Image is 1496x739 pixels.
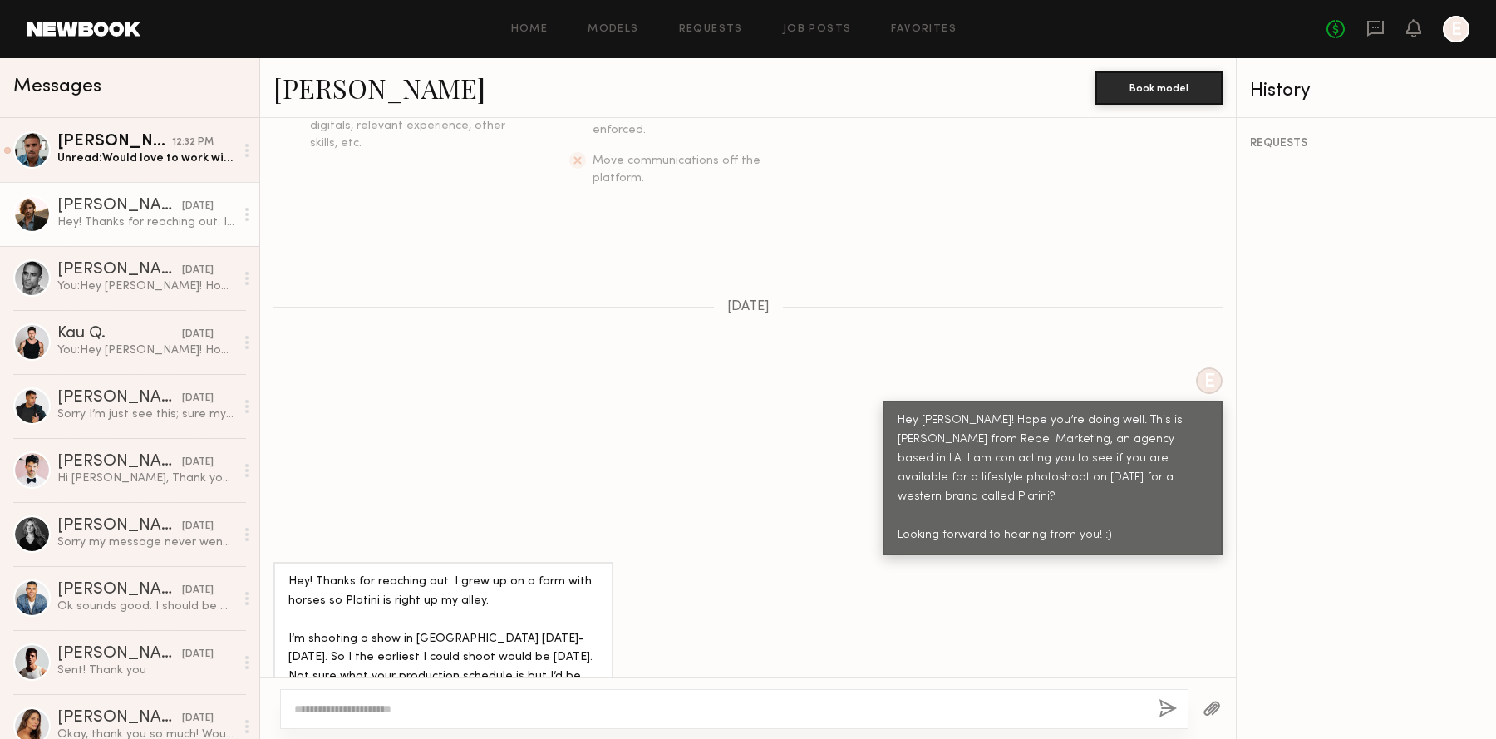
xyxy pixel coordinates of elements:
[57,470,234,486] div: Hi [PERSON_NAME], Thank you so much for reaching out, and I sincerely apologize for the delay — I...
[57,518,182,535] div: [PERSON_NAME]
[679,24,743,35] a: Requests
[57,582,182,599] div: [PERSON_NAME]
[172,135,214,150] div: 12:32 PM
[1250,138,1483,150] div: REQUESTS
[588,24,638,35] a: Models
[1443,16,1469,42] a: E
[57,406,234,422] div: Sorry I’m just see this; sure my number is [PHONE_NUMBER] Talk soon!
[182,199,214,214] div: [DATE]
[57,150,234,166] div: Unread: Would love to work with you guys! What is the rate for this project?
[727,300,770,314] span: [DATE]
[57,198,182,214] div: [PERSON_NAME]
[57,342,234,358] div: You: Hey [PERSON_NAME]! Hope you’re doing well. This is [PERSON_NAME] from Rebel Marketing, an ag...
[1250,81,1483,101] div: History
[182,391,214,406] div: [DATE]
[273,70,485,106] a: [PERSON_NAME]
[182,327,214,342] div: [DATE]
[783,24,852,35] a: Job Posts
[593,155,760,184] span: Move communications off the platform.
[898,411,1208,545] div: Hey [PERSON_NAME]! Hope you’re doing well. This is [PERSON_NAME] from Rebel Marketing, an agency ...
[182,647,214,663] div: [DATE]
[891,24,957,35] a: Favorites
[182,263,214,278] div: [DATE]
[57,326,182,342] div: Kau Q.
[57,663,234,678] div: Sent! Thank you
[1095,80,1223,94] a: Book model
[182,711,214,727] div: [DATE]
[288,573,598,707] div: Hey! Thanks for reaching out. I grew up on a farm with horses so Platini is right up my alley. I’...
[57,454,182,470] div: [PERSON_NAME]
[13,77,101,96] span: Messages
[57,535,234,550] div: Sorry my message never went through! Must have had bad signal. I would have to do a 750 minimum u...
[57,262,182,278] div: [PERSON_NAME]
[57,710,182,727] div: [PERSON_NAME]
[182,455,214,470] div: [DATE]
[511,24,549,35] a: Home
[57,390,182,406] div: [PERSON_NAME]
[310,103,518,149] span: Request additional info, like updated digitals, relevant experience, other skills, etc.
[57,278,234,294] div: You: Hey [PERSON_NAME]! Hope you’re doing well. This is [PERSON_NAME] from Rebel Marketing, an ag...
[57,646,182,663] div: [PERSON_NAME]
[1095,71,1223,105] button: Book model
[182,583,214,599] div: [DATE]
[57,134,172,150] div: [PERSON_NAME]
[182,519,214,535] div: [DATE]
[57,214,234,230] div: Hey! Thanks for reaching out. I grew up on a farm with horses so Platini is right up my alley. I’...
[57,599,234,614] div: Ok sounds good. I should be able to send something in [DATE].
